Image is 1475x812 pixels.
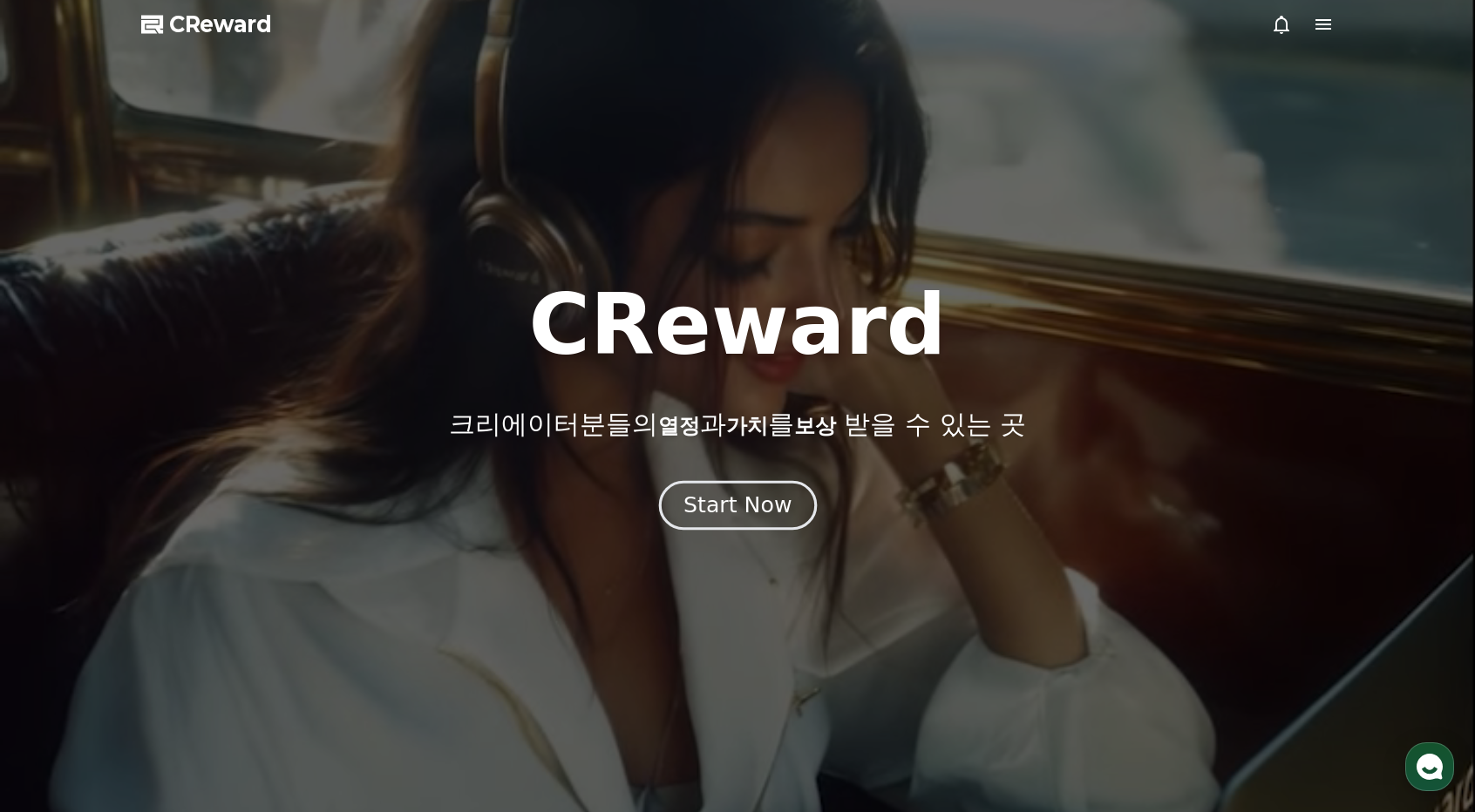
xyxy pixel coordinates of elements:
[663,499,813,516] a: Start Now
[160,579,180,593] span: 대화
[115,552,225,596] a: 대화
[658,481,816,531] button: Start Now
[225,552,335,596] a: 설정
[726,414,768,438] span: 가치
[55,579,65,592] span: 홈
[449,409,1026,440] p: 크리에이터분들의 과 를 받을 수 있는 곳
[794,414,836,438] span: 보상
[169,10,272,38] span: CReward
[658,414,700,438] span: 열정
[683,491,792,520] div: Start Now
[141,10,272,38] a: CReward
[5,552,115,596] a: 홈
[269,579,290,592] span: 설정
[528,283,946,367] h1: CReward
